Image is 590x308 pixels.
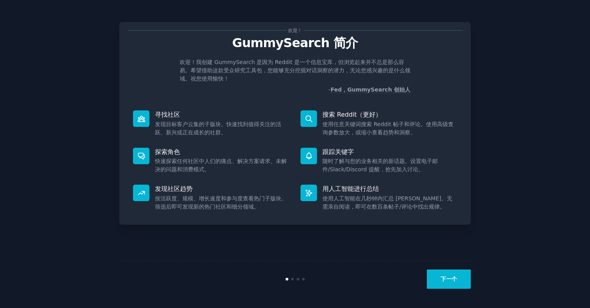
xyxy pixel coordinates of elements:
font: 欢迎！我创建 GummySearch 是因为 Reddit 是一个信息宝库，但浏览起来并不总是那么容易。希望借助这款受众研究工具包，您能够充分挖掘对话洞察的潜力，无论您感兴趣的是什么领域。祝您使... [180,59,410,82]
font: 发现社区趋势 [155,185,193,192]
a: Fed，GummySearch 创始人 [331,86,410,93]
font: 探索角色 [155,148,180,156]
font: 跟踪关键字 [322,148,354,156]
font: GummySearch 简介 [232,36,358,50]
font: 按活跃度、规模、增长速度和参与度查看热门子版块。筛选后即可发现新的热门社区和细分领域。 [155,195,287,210]
font: 用人工智能进行总结 [322,185,379,192]
font: 欢迎！ [288,28,302,33]
font: 使用任意关键词搜索 Reddit 帖子和评论。使用高级查询参数放大，或缩小查看趋势和洞察。 [322,121,453,136]
font: 发现目标客户云集的子版块。快速找到值得关注的活跃、新兴或正在成长的社群。 [155,121,281,136]
button: 下一个 [427,269,471,289]
font: 快速探索任何社区中人们的痛点、解决方案请求、未解决的问题和消费模式。 [155,158,287,172]
font: 随时了解与您的业务相关的新话题。设置电子邮件/Slack/Discord 提醒，抢先加入讨论。 [322,158,438,172]
font: 使用人工智能在几秒钟内汇总 [PERSON_NAME]。无需亲自阅读，即可在数百条帖子/评论中找出规律。 [322,195,452,210]
font: - [329,86,331,93]
font: 寻找社区 [155,111,180,118]
font: 搜索 Reddit（更好） [322,111,382,118]
font: 下一个 [441,276,457,282]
